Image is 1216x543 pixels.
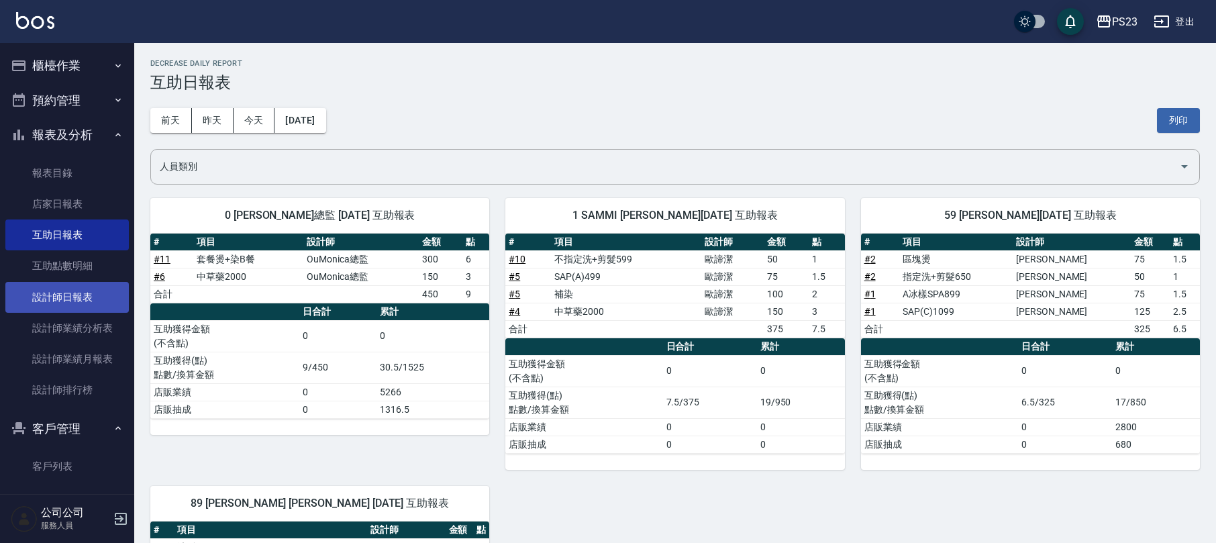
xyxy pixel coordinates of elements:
td: [PERSON_NAME] [1013,250,1131,268]
th: 金額 [446,522,474,539]
td: 0 [1018,418,1112,436]
a: #4 [509,306,520,317]
img: Person [11,505,38,532]
td: SAP(A)499 [551,268,701,285]
td: 店販業績 [150,383,299,401]
td: 300 [419,250,462,268]
span: 1 SAMMI [PERSON_NAME][DATE] 互助報表 [521,209,828,222]
td: 17/850 [1112,387,1200,418]
th: 金額 [764,234,809,251]
td: 50 [1131,268,1169,285]
th: 設計師 [303,234,419,251]
td: 7.5 [809,320,844,338]
th: 設計師 [1013,234,1131,251]
a: #2 [864,271,876,282]
td: 0 [757,355,845,387]
td: [PERSON_NAME] [1013,303,1131,320]
td: 75 [1131,250,1169,268]
a: 客戶列表 [5,451,129,482]
td: 0 [663,436,757,453]
td: 9/450 [299,352,376,383]
td: 1316.5 [376,401,489,418]
td: 450 [419,285,462,303]
td: 2 [809,285,844,303]
a: #2 [864,254,876,264]
td: 0 [757,418,845,436]
th: 項目 [174,522,367,539]
a: #5 [509,271,520,282]
table: a dense table [505,234,844,338]
table: a dense table [505,338,844,454]
td: 0 [1112,355,1200,387]
a: 設計師業績月報表 [5,344,129,375]
td: 合計 [505,320,551,338]
td: 150 [764,303,809,320]
a: 設計師日報表 [5,282,129,313]
th: 金額 [1131,234,1169,251]
td: 2.5 [1170,303,1200,320]
span: 0 [PERSON_NAME]總監 [DATE] 互助報表 [166,209,473,222]
td: 1.5 [809,268,844,285]
button: 報表及分析 [5,117,129,152]
td: 店販業績 [861,418,1018,436]
td: 0 [299,401,376,418]
td: 6.5/325 [1018,387,1112,418]
table: a dense table [150,234,489,303]
td: [PERSON_NAME] [1013,285,1131,303]
span: 89 [PERSON_NAME] [PERSON_NAME] [DATE] 互助報表 [166,497,473,510]
td: 5266 [376,383,489,401]
th: # [150,234,193,251]
td: 0 [1018,355,1112,387]
td: 互助獲得(點) 點數/換算金額 [150,352,299,383]
table: a dense table [861,234,1200,338]
td: 中草藥2000 [193,268,303,285]
td: 歐諦潔 [701,303,764,320]
td: 互助獲得(點) 點數/換算金額 [861,387,1018,418]
table: a dense table [861,338,1200,454]
td: 75 [1131,285,1169,303]
button: 列印 [1157,108,1200,133]
td: 1 [1170,268,1200,285]
td: 0 [757,436,845,453]
td: 合計 [150,285,193,303]
td: 互助獲得(點) 點數/換算金額 [505,387,662,418]
td: OuMonica總監 [303,250,419,268]
td: 區塊燙 [899,250,1013,268]
td: 0 [663,418,757,436]
td: 歐諦潔 [701,285,764,303]
td: SAP(C)1099 [899,303,1013,320]
th: 點 [462,234,490,251]
td: 店販抽成 [505,436,662,453]
td: 不指定洗+剪髮599 [551,250,701,268]
th: 設計師 [701,234,764,251]
td: 0 [1018,436,1112,453]
input: 人員名稱 [156,155,1174,179]
td: 0 [376,320,489,352]
td: 50 [764,250,809,268]
button: PS23 [1091,8,1143,36]
p: 服務人員 [41,520,109,532]
td: 店販抽成 [150,401,299,418]
td: 125 [1131,303,1169,320]
button: [DATE] [274,108,325,133]
button: 櫃檯作業 [5,48,129,83]
td: 100 [764,285,809,303]
td: 歐諦潔 [701,250,764,268]
th: 項目 [899,234,1013,251]
a: 報表目錄 [5,158,129,189]
th: # [150,522,174,539]
button: 登出 [1148,9,1200,34]
td: 9 [462,285,490,303]
td: 0 [299,320,376,352]
th: 日合計 [663,338,757,356]
th: 點 [473,522,489,539]
th: 日合計 [299,303,376,321]
a: #10 [509,254,525,264]
td: 1 [809,250,844,268]
th: 金額 [419,234,462,251]
td: OuMonica總監 [303,268,419,285]
button: 今天 [234,108,275,133]
td: 150 [419,268,462,285]
td: 店販抽成 [861,436,1018,453]
td: 歐諦潔 [701,268,764,285]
